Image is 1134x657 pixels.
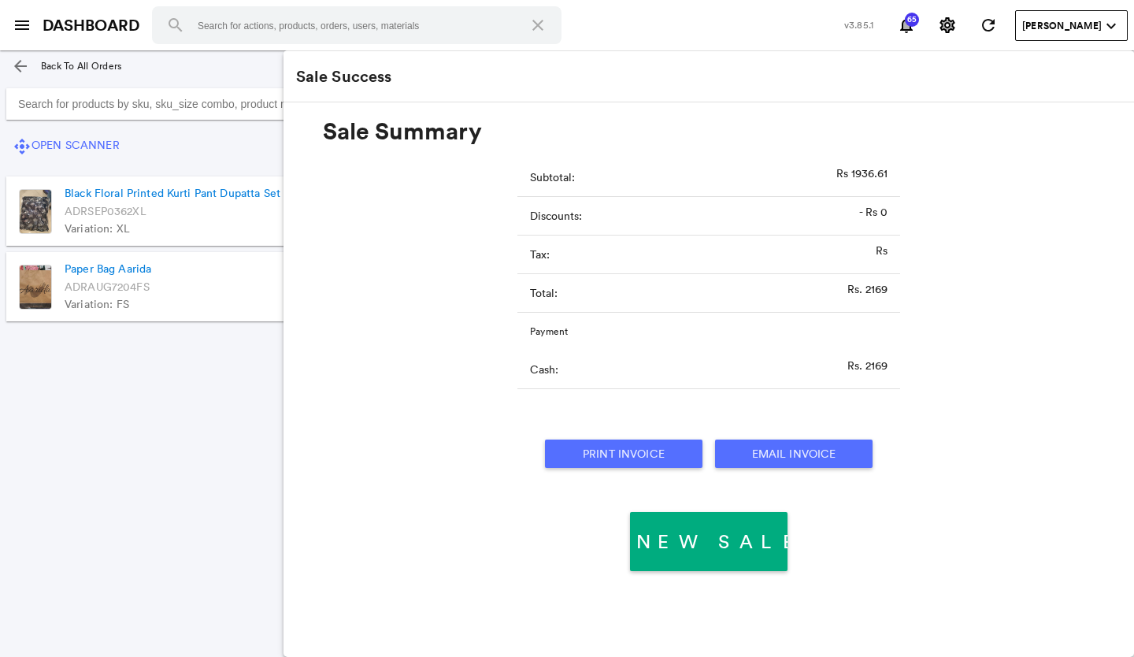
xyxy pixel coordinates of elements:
p: Rs [876,243,888,258]
span: [PERSON_NAME] [1022,19,1102,33]
p: Rs. 2169 [847,358,888,373]
button: Settings [932,9,963,41]
button: open sidebar [6,9,38,41]
p: Total: [530,285,847,301]
button: Notifications [891,9,922,41]
button: Search [157,6,195,44]
p: Rs. 2169 [847,281,888,297]
input: Search for actions, products, orders, users, materials [152,6,561,44]
span: v3.85.1 [844,18,873,32]
md-icon: settings [938,16,957,35]
md-icon: notifications [897,16,916,35]
md-icon: expand_more [1102,17,1121,35]
a: DASHBOARD [43,14,139,37]
p: Payment [530,325,888,338]
md-icon: close [528,16,547,35]
button: User [1015,10,1128,41]
button: Clear [519,6,557,44]
md-icon: search [166,16,185,35]
p: Tax: [530,247,876,262]
button: Refresh State [973,9,1004,41]
p: - Rs 0 [859,204,888,220]
p: Rs 1936.61 [836,165,888,181]
button: Email Invoice [715,440,873,468]
p: Discounts: [530,208,859,224]
p: Subtotal: [530,169,836,185]
h2: Sale Summary [323,118,482,144]
span: 65 [904,16,920,24]
p: Cash: [530,362,847,377]
md-icon: refresh [979,16,998,35]
button: New Sale [630,512,787,571]
button: Print Invoice [545,440,702,468]
md-icon: menu [13,16,31,35]
h2: Sale Success [296,68,391,85]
